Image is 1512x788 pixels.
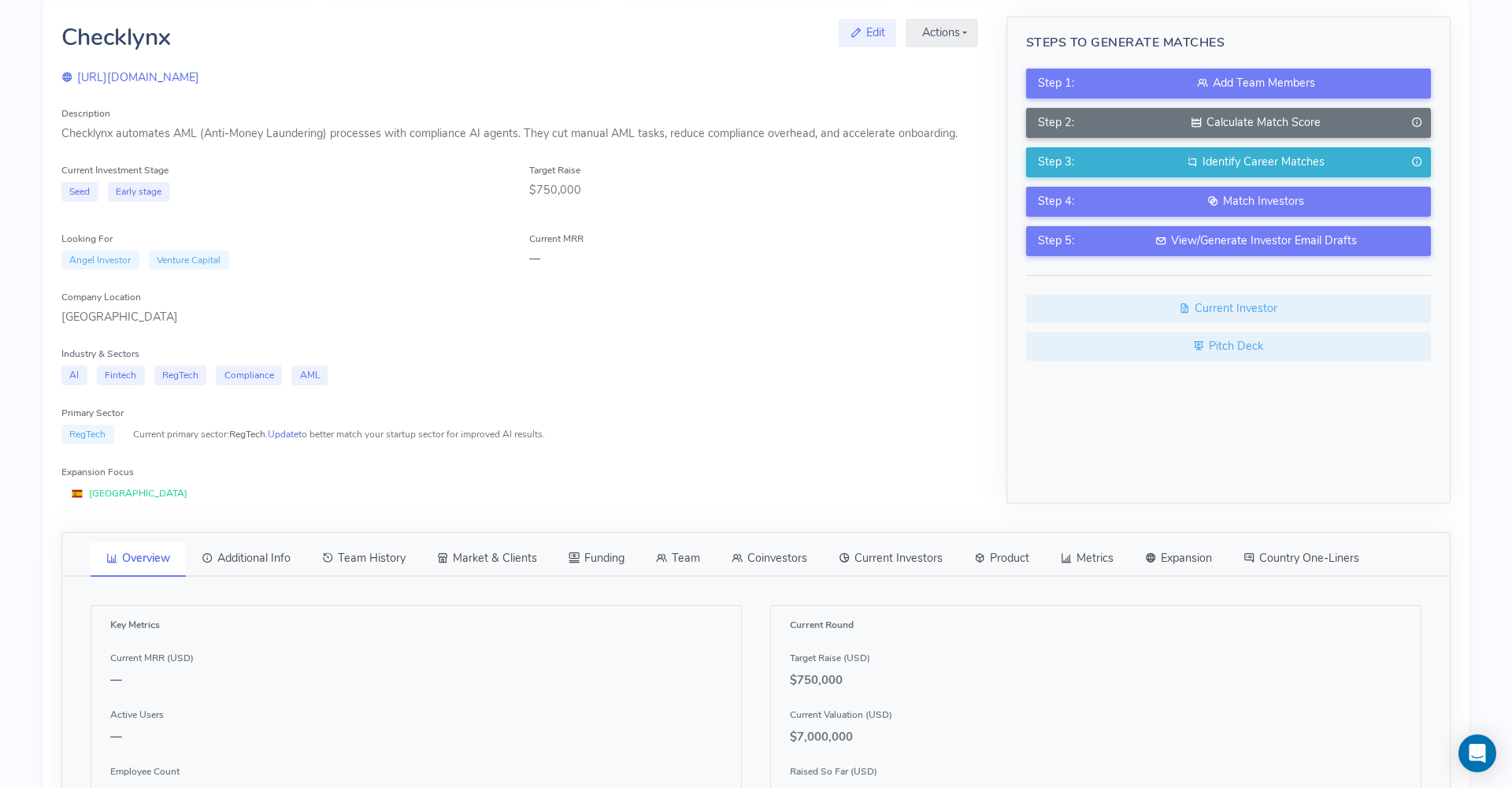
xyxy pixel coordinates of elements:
div: Checklynx automates AML (Anti-Money Laundering) processes with compliance AI agents. They cut man... [61,125,978,143]
label: Current MRR (USD) [110,651,194,665]
a: Country One-Liners [1228,542,1375,575]
a: Coinvestors [716,542,823,575]
div: Add Team Members [1093,75,1418,92]
label: Company Location [61,290,141,304]
span: Step 5: [1038,232,1074,250]
a: Edit [839,19,896,47]
label: Looking For [61,232,113,246]
a: Product [958,542,1045,575]
div: Calculate Match Score [1093,114,1418,132]
a: Team History [306,542,421,575]
div: Open Intercom Messenger [1458,734,1496,772]
label: Description [61,106,110,121]
a: Metrics [1045,542,1129,575]
label: Employee Count [110,764,180,779]
small: Current primary sector: . to better match your startup sector for improved AI results. [133,427,545,441]
span: AML [291,366,328,385]
label: Active Users [110,708,164,722]
div: View/Generate Investor Email Drafts [1093,232,1418,250]
h2: Checklynx [61,24,171,50]
span: Fintech [97,366,145,385]
a: Current Investor [1026,295,1431,323]
h6: Current Round [790,620,1402,630]
span: Step 4: [1038,193,1074,210]
a: Expansion [1129,542,1228,575]
h5: — [110,674,722,687]
span: Seed [61,182,98,202]
span: Angel Investor [61,251,139,270]
span: [GEOGRAPHIC_DATA] [61,484,194,504]
span: Venture Capital [149,251,229,270]
span: Step 1: [1038,75,1074,92]
i: Generate only when Team is added. [1411,114,1422,132]
h5: Steps to Generate Matches [1026,36,1431,50]
label: Target Raise (USD) [790,651,870,665]
h5: $750,000 [790,674,1402,687]
span: RegTech [154,366,207,385]
button: Step 2:Calculate Match Score [1026,108,1431,138]
div: — [529,251,978,268]
label: Expansion Focus [61,465,134,479]
label: Target Raise [529,163,580,177]
h5: $7,000,000 [790,730,1402,744]
div: Match Investors [1093,193,1418,210]
button: Step 1:Add Team Members [1026,69,1431,98]
a: Team [640,542,716,575]
label: Raised So Far (USD) [790,764,877,779]
a: Additional Info [186,542,306,575]
i: Generate only when Match Score is completed [1411,154,1422,171]
span: RegTech [61,425,114,444]
a: [URL][DOMAIN_NAME] [61,69,199,85]
div: [GEOGRAPHIC_DATA] [61,309,978,326]
span: Step 3: [1038,154,1074,171]
h6: Key Metrics [110,620,722,630]
a: Update [268,428,298,440]
a: Overview [91,542,186,577]
span: Step 2: [1038,114,1074,132]
label: Current MRR [529,232,584,246]
span: Early stage [108,182,170,202]
button: Step 4:Match Investors [1026,187,1431,217]
label: Current Investment Stage [61,163,169,177]
span: RegTech [229,428,265,440]
a: Current Investors [823,542,958,575]
a: Pitch Deck [1026,333,1431,361]
button: Step 3:Identify Career Matches [1026,147,1431,177]
span: AI [61,366,87,385]
button: Step 5:View/Generate Investor Email Drafts [1026,226,1431,256]
a: Market & Clients [421,542,553,575]
span: Compliance [216,366,282,385]
label: Primary Sector [61,406,124,420]
a: Funding [553,542,640,575]
label: Current Valuation (USD) [790,708,892,722]
button: Actions [906,19,978,47]
span: Identify Career Matches [1203,154,1325,169]
label: Industry & Sectors [61,347,139,361]
div: $750,000 [529,182,978,199]
h5: — [110,730,722,744]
